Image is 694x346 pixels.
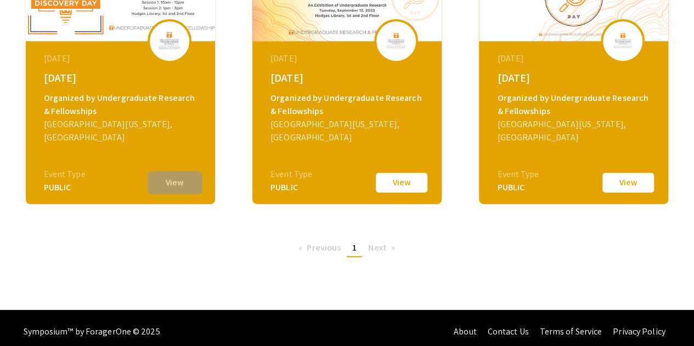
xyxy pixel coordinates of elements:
[44,181,86,194] div: PUBLIC
[374,171,429,194] button: View
[380,27,413,54] img: discovery-day-2023_eventLogo_0a4754_.jpg
[539,326,602,337] a: Terms of Service
[270,181,312,194] div: PUBLIC
[497,168,539,181] div: Event Type
[270,70,426,86] div: [DATE]
[270,52,426,65] div: [DATE]
[352,242,357,253] span: 1
[44,52,200,65] div: [DATE]
[44,118,200,144] div: [GEOGRAPHIC_DATA][US_STATE], [GEOGRAPHIC_DATA]
[153,27,186,54] img: discovery-day-2024_eventLogo_a8202a_.jpg
[293,240,401,257] ul: Pagination
[44,70,200,86] div: [DATE]
[270,118,426,144] div: [GEOGRAPHIC_DATA][US_STATE], [GEOGRAPHIC_DATA]
[497,52,653,65] div: [DATE]
[497,118,653,144] div: [GEOGRAPHIC_DATA][US_STATE], [GEOGRAPHIC_DATA]
[8,297,47,338] iframe: Chat
[497,181,539,194] div: PUBLIC
[307,242,341,253] span: Previous
[487,326,528,337] a: Contact Us
[368,242,386,253] span: Next
[148,171,202,194] button: View
[497,70,653,86] div: [DATE]
[606,27,639,54] img: discovery-day-2022_eventLogo_760f07_.png
[44,92,200,118] div: Organized by Undergraduate Research & Fellowships
[601,171,656,194] button: View
[270,168,312,181] div: Event Type
[270,92,426,118] div: Organized by Undergraduate Research & Fellowships
[497,92,653,118] div: Organized by Undergraduate Research & Fellowships
[44,168,86,181] div: Event Type
[454,326,477,337] a: About
[613,326,665,337] a: Privacy Policy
